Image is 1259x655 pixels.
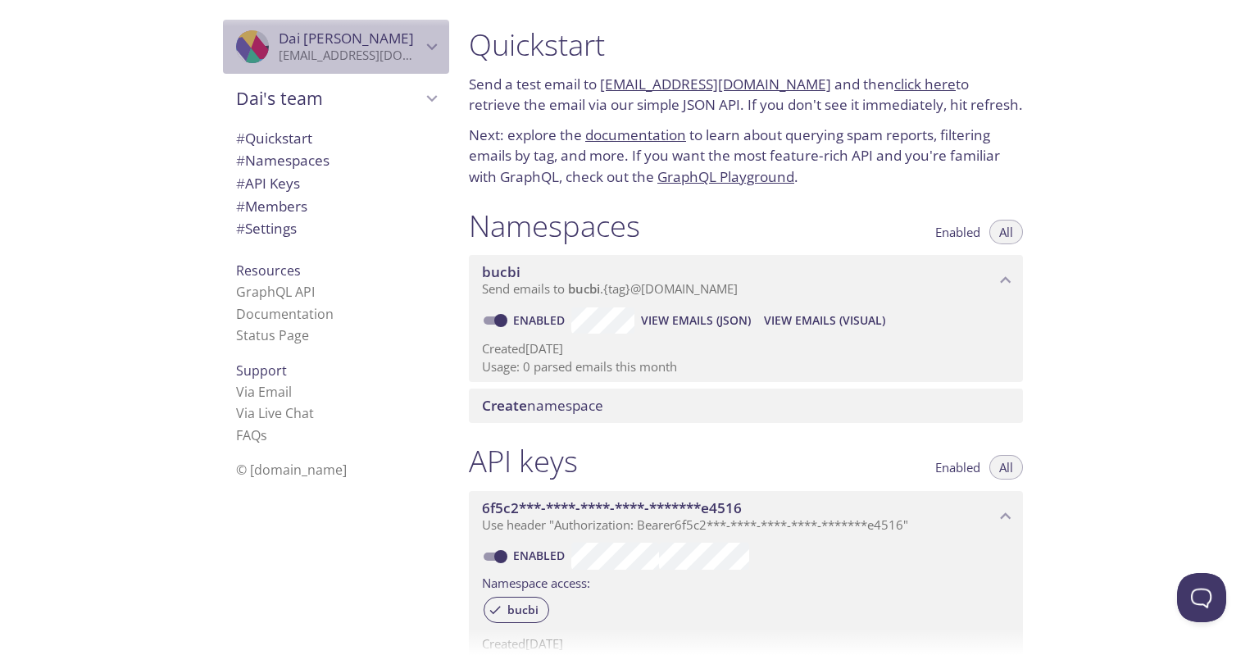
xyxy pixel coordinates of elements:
[279,48,421,64] p: [EMAIL_ADDRESS][DOMAIN_NAME]
[484,597,549,623] div: bucbi
[568,280,600,297] span: bucbi
[236,219,245,238] span: #
[236,219,297,238] span: Settings
[279,29,414,48] span: Dai [PERSON_NAME]
[511,312,571,328] a: Enabled
[482,280,738,297] span: Send emails to . {tag} @[DOMAIN_NAME]
[989,455,1023,480] button: All
[894,75,956,93] a: click here
[223,20,449,74] div: Dai Pham
[600,75,831,93] a: [EMAIL_ADDRESS][DOMAIN_NAME]
[236,461,347,479] span: © [DOMAIN_NAME]
[236,262,301,280] span: Resources
[925,455,990,480] button: Enabled
[585,125,686,144] a: documentation
[989,220,1023,244] button: All
[469,443,578,480] h1: API keys
[469,255,1023,306] div: bucbi namespace
[236,174,300,193] span: API Keys
[236,283,315,301] a: GraphQL API
[236,383,292,401] a: Via Email
[223,172,449,195] div: API Keys
[757,307,892,334] button: View Emails (Visual)
[482,396,603,415] span: namespace
[223,217,449,240] div: Team Settings
[482,262,520,281] span: bucbi
[236,326,309,344] a: Status Page
[236,151,245,170] span: #
[236,87,421,110] span: Dai's team
[925,220,990,244] button: Enabled
[469,207,640,244] h1: Namespaces
[634,307,757,334] button: View Emails (JSON)
[236,404,314,422] a: Via Live Chat
[482,396,527,415] span: Create
[261,426,267,444] span: s
[469,389,1023,423] div: Create namespace
[1177,573,1226,622] iframe: To enrich screen reader interactions, please activate Accessibility in Grammarly extension settings
[223,127,449,150] div: Quickstart
[236,197,245,216] span: #
[223,77,449,120] div: Dai's team
[223,195,449,218] div: Members
[236,129,245,148] span: #
[236,129,312,148] span: Quickstart
[511,548,571,563] a: Enabled
[236,174,245,193] span: #
[764,311,885,330] span: View Emails (Visual)
[657,167,794,186] a: GraphQL Playground
[236,305,334,323] a: Documentation
[236,197,307,216] span: Members
[469,26,1023,63] h1: Quickstart
[236,426,267,444] a: FAQ
[498,603,548,617] span: bucbi
[469,125,1023,188] p: Next: explore the to learn about querying spam reports, filtering emails by tag, and more. If you...
[223,149,449,172] div: Namespaces
[236,151,330,170] span: Namespaces
[641,311,751,330] span: View Emails (JSON)
[482,570,590,594] label: Namespace access:
[469,74,1023,116] p: Send a test email to and then to retrieve the email via our simple JSON API. If you don't see it ...
[482,358,1010,375] p: Usage: 0 parsed emails this month
[236,362,287,380] span: Support
[482,340,1010,357] p: Created [DATE]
